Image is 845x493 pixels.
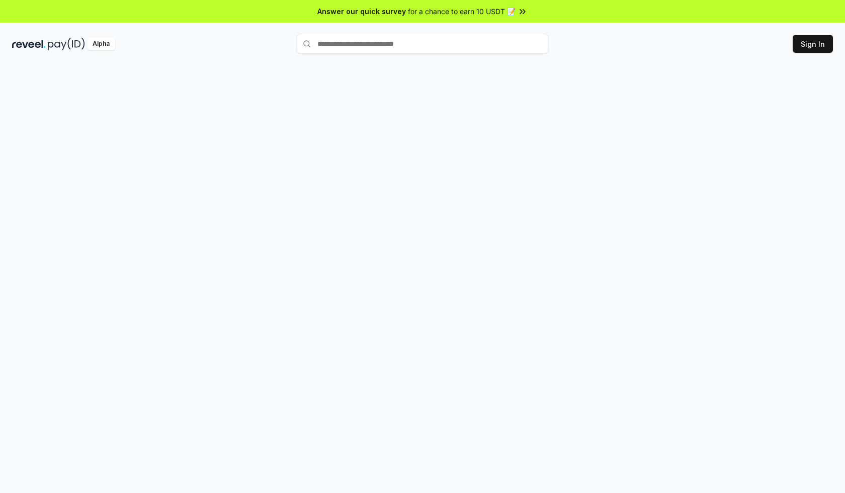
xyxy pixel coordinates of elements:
[317,6,406,17] span: Answer our quick survey
[87,38,115,50] div: Alpha
[48,38,85,50] img: pay_id
[793,35,833,53] button: Sign In
[12,38,46,50] img: reveel_dark
[408,6,516,17] span: for a chance to earn 10 USDT 📝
